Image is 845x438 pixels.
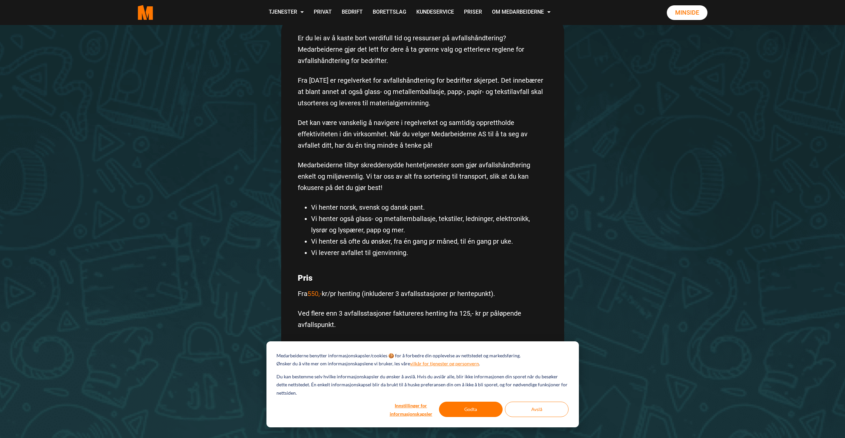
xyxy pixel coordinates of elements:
span: 550,- [307,290,322,298]
span: Etternavn [125,64,145,69]
a: Om Medarbeiderne [487,1,556,24]
a: Tjenester [264,1,309,24]
p: Fra kr/pr henting (inkluderer 3 avfallsstasjoner pr hentepunkt). [298,288,548,299]
button: Avslå [505,402,569,417]
li: Vi henter så ofte du ønsker, fra én gang pr måned, til én gang pr uke. [311,236,548,247]
p: Fra [DATE] er regelverket for avfallshåndtering for bedrifter skjerpet. Det innebærer at blant an... [298,75,548,109]
p: Ved flere enn 3 avfallsstasjoner faktureres henting fra 125,- kr pr påløpende avfallspunkt. [298,308,548,330]
div: Trenger dere avfallsbeholdere? ([PERSON_NAME] og les her) [298,339,548,350]
li: Vi leverer avfallet til gjenvinning. [311,247,548,258]
p: Det kan være vanskelig å navigere i regelverket og samtidig opprettholde effektiviteten i din vir... [298,117,548,151]
p: Medarbeiderne tilbyr skreddersydde hentetjenester som gjør avfallshåndtering enkelt og miljøvennl... [298,159,548,193]
button: Innstillinger for informasjonskapsler [385,402,437,417]
div: Cookie banner [266,341,579,427]
a: Borettslag [368,1,411,24]
a: Minside [667,5,707,20]
li: Vi henter norsk, svensk og dansk pant. [311,202,548,213]
p: Ønsker du å vite mer om informasjonskapslene vi bruker, les våre . [276,360,480,368]
a: vilkår for tjenester og personvern [410,360,479,368]
h4: Pris [298,273,548,283]
a: Privat [309,1,337,24]
a: Kundeservice [411,1,459,24]
li: Vi henter også glass- og metallemballasje, tekstiler, ledninger, elektronikk, lysrør og lyspærer,... [311,213,548,236]
p: Jeg ønsker kommunikasjon fra Medarbeiderne AS. [8,236,113,242]
button: Godta [439,402,503,417]
p: Du kan bestemme selv hvilke informasjonskapsler du ønsker å avslå. Hvis du avslår alle, blir ikke... [276,373,568,397]
p: Medarbeiderne benytter informasjonskapsler/cookies 🍪 for å forbedre din opplevelse av nettstedet ... [276,352,521,360]
span: Telefonnummer [125,91,157,97]
input: Jeg ønsker kommunikasjon fra Medarbeiderne AS. [2,237,6,241]
a: Retningslinjer for personvern [162,248,222,253]
p: Er du lei av å kaste bort verdifull tid og ressurser på avfallshåndtering? Medarbeiderne gjør det... [298,32,548,66]
a: Priser [459,1,487,24]
a: Bedrift [337,1,368,24]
